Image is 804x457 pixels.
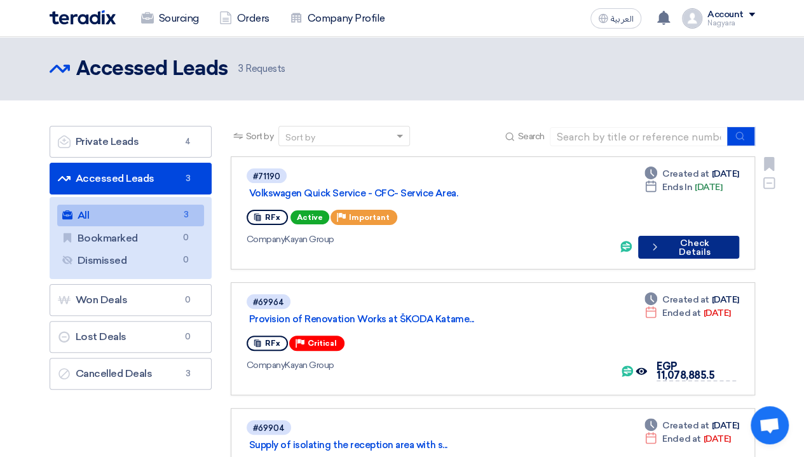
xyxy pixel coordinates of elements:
[181,135,196,148] span: 4
[751,406,789,444] div: Open chat
[179,208,194,222] span: 3
[209,4,280,32] a: Orders
[682,8,702,29] img: profile_test.png
[249,313,567,325] a: Provision of Renovation Works at ŠKODA Katame...
[662,167,709,181] span: Created at
[247,358,610,372] div: Kayan Group
[179,254,194,267] span: 0
[611,15,634,24] span: العربية
[550,127,728,146] input: Search by title or reference number
[657,360,714,381] span: EGP 11,078,885.5
[280,4,395,32] a: Company Profile
[181,172,196,185] span: 3
[265,213,280,222] span: RFx
[50,321,212,353] a: Lost Deals0
[179,231,194,245] span: 0
[707,20,755,27] div: Nagyara
[638,236,739,259] button: Check Details
[349,213,390,222] span: Important
[662,181,692,194] span: Ends In
[57,205,204,226] a: All
[181,331,196,343] span: 0
[590,8,641,29] button: العربية
[181,294,196,306] span: 0
[253,298,284,306] div: #69964
[249,439,567,451] a: Supply of isolating the reception area with s...
[247,234,285,245] span: Company
[644,293,739,306] div: [DATE]
[247,233,609,246] div: Kayan Group
[290,210,329,224] span: Active
[50,10,116,25] img: Teradix logo
[644,306,730,320] div: [DATE]
[253,172,280,181] div: #71190
[707,10,744,20] div: Account
[50,163,212,194] a: Accessed Leads3
[57,250,204,271] a: Dismissed
[181,367,196,380] span: 3
[76,57,228,82] h2: Accessed Leads
[285,131,315,144] div: Sort by
[644,167,739,181] div: [DATE]
[246,130,274,143] span: Sort by
[57,228,204,249] a: Bookmarked
[308,339,337,348] span: Critical
[644,181,722,194] div: [DATE]
[131,4,209,32] a: Sourcing
[247,360,285,371] span: Company
[50,358,212,390] a: Cancelled Deals3
[249,188,567,199] a: Volkswagen Quick Service - CFC- Service Area.
[662,419,709,432] span: Created at
[50,126,212,158] a: Private Leads4
[662,293,709,306] span: Created at
[50,284,212,316] a: Won Deals0
[662,432,700,446] span: Ended at
[253,424,285,432] div: #69904
[644,419,739,432] div: [DATE]
[517,130,544,143] span: Search
[644,432,730,446] div: [DATE]
[662,306,700,320] span: Ended at
[238,62,285,76] span: Requests
[238,63,243,74] span: 3
[265,339,280,348] span: RFx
